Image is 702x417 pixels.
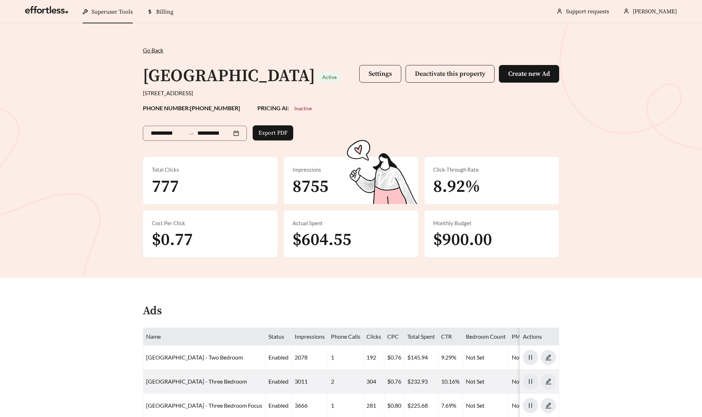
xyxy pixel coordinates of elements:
[146,402,262,409] a: [GEOGRAPHIC_DATA] - Three Bedroom Focus
[508,70,550,78] span: Create new Ad
[257,105,316,111] strong: PRICING AI:
[253,125,293,140] button: Export PDF
[463,370,509,394] td: Not Set
[364,346,384,370] td: 192
[369,70,392,78] span: Settings
[509,370,574,394] td: Not Set
[509,346,574,370] td: Not Set
[523,378,538,385] span: pause
[384,346,404,370] td: $0.76
[541,402,556,409] span: edit
[523,350,538,365] button: pause
[143,47,163,54] span: Go Back
[258,129,287,137] span: Export PDF
[541,378,556,385] a: edit
[292,219,409,227] div: Actual Spent
[387,333,399,340] span: CPC
[152,219,269,227] div: Cost Per Click
[406,65,495,83] button: Deactivate this property
[541,378,556,385] span: edit
[438,370,463,394] td: 10.16%
[520,328,559,346] th: Actions
[292,176,328,198] span: 8755
[268,402,289,409] span: enabled
[523,374,538,389] button: pause
[268,354,289,361] span: enabled
[292,166,409,174] div: Impressions
[566,8,609,15] a: Support requests
[328,328,364,346] th: Phone Calls
[152,166,269,174] div: Total Clicks
[364,370,384,394] td: 304
[509,328,574,346] th: PMS/Scraper Unit Price
[328,346,364,370] td: 1
[146,378,247,385] a: [GEOGRAPHIC_DATA] - Three Bedroom
[152,229,193,251] span: $0.77
[404,328,438,346] th: Total Spent
[143,105,240,111] strong: PHONE NUMBER: [PHONE_NUMBER]
[146,354,243,361] a: [GEOGRAPHIC_DATA] - Two Bedroom
[143,328,266,346] th: Name
[415,70,485,78] span: Deactivate this property
[404,346,438,370] td: $145.94
[364,328,384,346] th: Clicks
[463,328,509,346] th: Bedroom Count
[268,378,289,385] span: enabled
[541,354,556,361] span: edit
[541,350,556,365] button: edit
[292,328,328,346] th: Impressions
[523,398,538,413] button: pause
[384,370,404,394] td: $0.76
[541,354,556,361] a: edit
[152,176,179,198] span: 777
[433,166,550,174] div: Click-Through Rate
[92,8,133,15] span: Superuser Tools
[292,346,328,370] td: 2078
[463,346,509,370] td: Not Set
[441,333,452,340] span: CTR
[188,130,195,136] span: to
[438,346,463,370] td: 9.29%
[143,89,559,97] div: [STREET_ADDRESS]
[523,354,538,361] span: pause
[541,398,556,413] button: edit
[523,402,538,409] span: pause
[359,65,401,83] button: Settings
[328,370,364,394] td: 2
[292,370,328,394] td: 3011
[433,176,480,198] span: 8.92%
[541,402,556,409] a: edit
[499,65,559,83] button: Create new Ad
[143,65,315,87] h1: [GEOGRAPHIC_DATA]
[292,229,351,251] span: $604.55
[188,130,195,137] span: swap-right
[156,8,173,15] span: Billing
[433,219,550,227] div: Monthly Budget
[633,8,677,15] span: [PERSON_NAME]
[541,374,556,389] button: edit
[322,74,337,80] span: Active
[404,370,438,394] td: $232.93
[433,229,492,251] span: $900.00
[143,305,162,318] h4: Ads
[294,105,312,111] span: Inactive
[266,328,292,346] th: Status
